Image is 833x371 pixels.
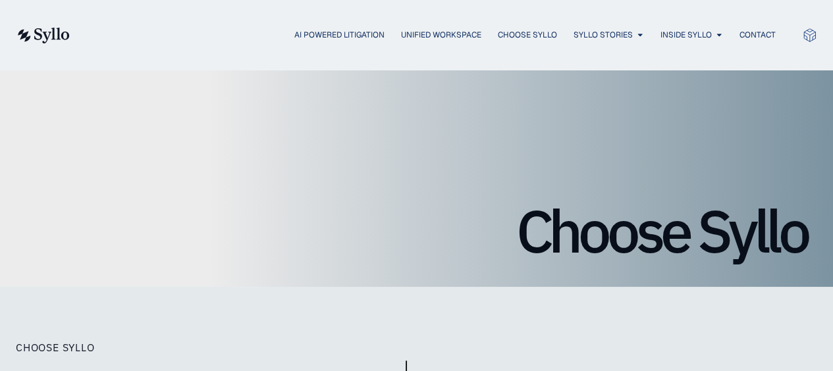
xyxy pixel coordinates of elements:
a: Inside Syllo [660,29,712,41]
a: Contact [739,29,776,41]
a: Syllo Stories [574,29,633,41]
div: Choose Syllo [16,339,543,355]
a: Choose Syllo [498,29,557,41]
h1: Choose Syllo [26,201,807,260]
a: AI Powered Litigation [294,29,385,41]
div: Menu Toggle [96,29,776,41]
a: Unified Workspace [401,29,481,41]
img: syllo [16,28,70,43]
nav: Menu [96,29,776,41]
